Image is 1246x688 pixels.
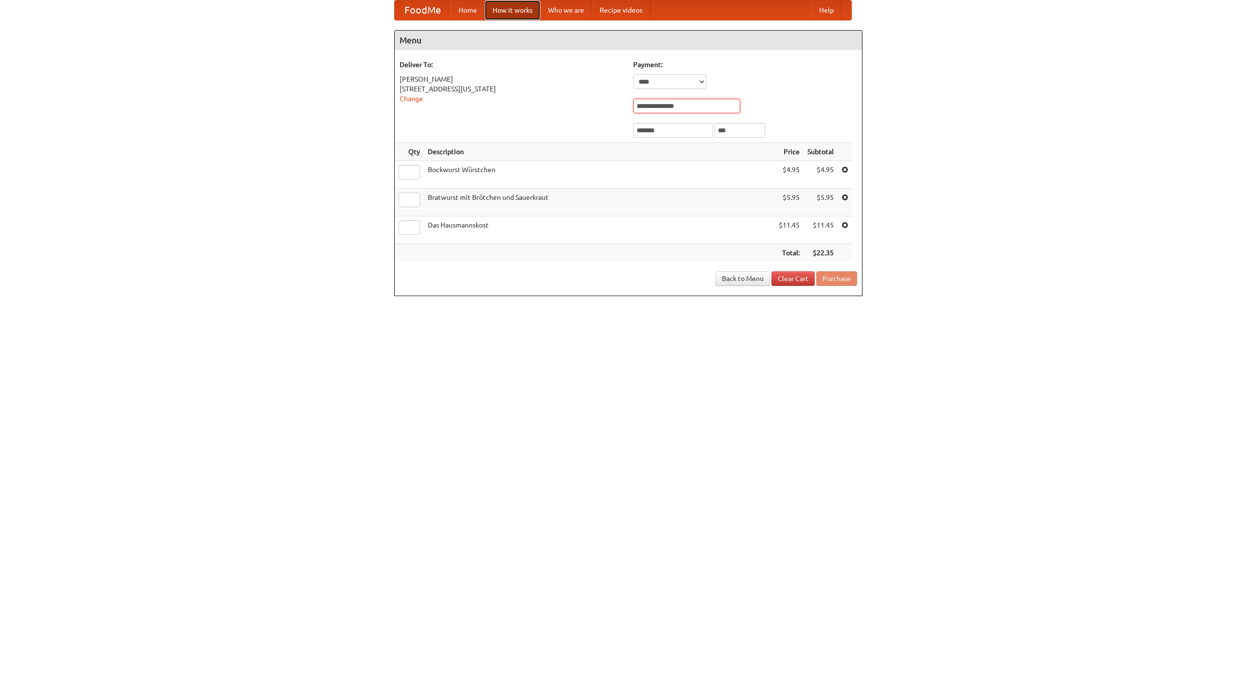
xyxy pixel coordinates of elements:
[424,189,775,216] td: Bratwurst mit Brötchen und Sauerkraut
[540,0,592,20] a: Who we are
[811,0,842,20] a: Help
[775,143,804,161] th: Price
[451,0,485,20] a: Home
[804,161,838,189] td: $4.95
[395,31,862,50] h4: Menu
[804,216,838,244] td: $11.45
[775,161,804,189] td: $4.95
[424,216,775,244] td: Das Hausmannskost
[485,0,540,20] a: How it works
[395,0,451,20] a: FoodMe
[400,74,623,84] div: [PERSON_NAME]
[424,143,775,161] th: Description
[804,244,838,262] th: $22.35
[804,143,838,161] th: Subtotal
[715,271,770,286] a: Back to Menu
[775,244,804,262] th: Total:
[400,95,423,103] a: Change
[395,143,424,161] th: Qty
[816,271,857,286] button: Purchase
[775,189,804,216] td: $5.95
[633,60,857,70] h5: Payment:
[400,84,623,94] div: [STREET_ADDRESS][US_STATE]
[400,60,623,70] h5: Deliver To:
[424,161,775,189] td: Bockwurst Würstchen
[771,271,815,286] a: Clear Cart
[775,216,804,244] td: $11.45
[592,0,650,20] a: Recipe videos
[804,189,838,216] td: $5.95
